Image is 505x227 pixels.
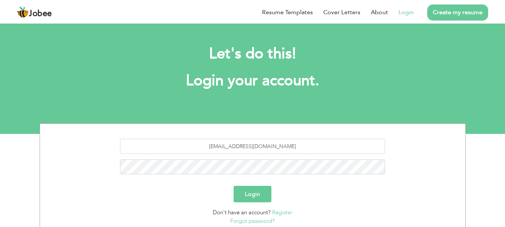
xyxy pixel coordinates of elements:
[323,8,360,17] a: Cover Letters
[213,209,271,216] span: Don't have an account?
[51,44,455,64] h2: Let's do this!
[262,8,313,17] a: Resume Templates
[234,186,271,202] button: Login
[230,217,275,225] a: Forgot password?
[17,6,29,18] img: jobee.io
[427,4,488,21] a: Create my resume
[17,6,52,18] a: Jobee
[272,209,292,216] a: Register
[51,71,455,91] h1: Login your account.
[371,8,388,17] a: About
[29,10,52,18] span: Jobee
[120,139,385,154] input: Email
[398,8,414,17] a: Login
